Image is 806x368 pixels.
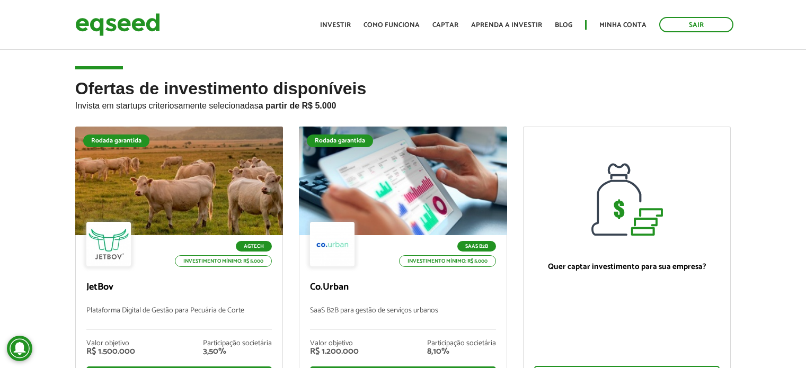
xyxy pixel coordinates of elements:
p: Plataforma Digital de Gestão para Pecuária de Corte [86,307,272,329]
p: Investimento mínimo: R$ 5.000 [399,255,496,267]
p: Agtech [236,241,272,252]
h2: Ofertas de investimento disponíveis [75,79,731,127]
div: R$ 1.200.000 [310,347,359,356]
p: SaaS B2B para gestão de serviços urbanos [310,307,496,329]
a: Como funciona [364,22,420,29]
p: Investimento mínimo: R$ 5.000 [175,255,272,267]
a: Blog [555,22,572,29]
div: Rodada garantida [83,134,149,147]
p: Quer captar investimento para sua empresa? [534,262,720,272]
p: SaaS B2B [457,241,496,252]
a: Minha conta [599,22,646,29]
p: Co.Urban [310,282,496,293]
a: Aprenda a investir [471,22,542,29]
div: R$ 1.500.000 [86,347,135,356]
p: Invista em startups criteriosamente selecionadas [75,98,731,111]
a: Sair [659,17,733,32]
div: Valor objetivo [310,340,359,347]
div: Rodada garantida [307,134,373,147]
strong: a partir de R$ 5.000 [259,101,336,110]
div: Valor objetivo [86,340,135,347]
a: Captar [432,22,458,29]
img: EqSeed [75,11,160,39]
div: Participação societária [427,340,496,347]
div: 3,50% [203,347,272,356]
div: 8,10% [427,347,496,356]
p: JetBov [86,282,272,293]
a: Investir [320,22,351,29]
div: Participação societária [203,340,272,347]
